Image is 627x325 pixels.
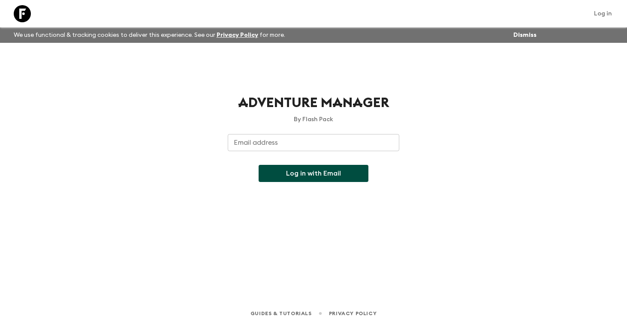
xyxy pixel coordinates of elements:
p: We use functional & tracking cookies to deliver this experience. See our for more. [10,27,289,43]
a: Privacy Policy [329,309,377,318]
h1: Adventure Manager [228,94,399,112]
a: Guides & Tutorials [250,309,312,318]
p: By Flash Pack [228,115,399,124]
a: Log in [589,8,617,20]
button: Log in with Email [259,165,368,182]
a: Privacy Policy [217,32,258,38]
button: Dismiss [511,29,539,41]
